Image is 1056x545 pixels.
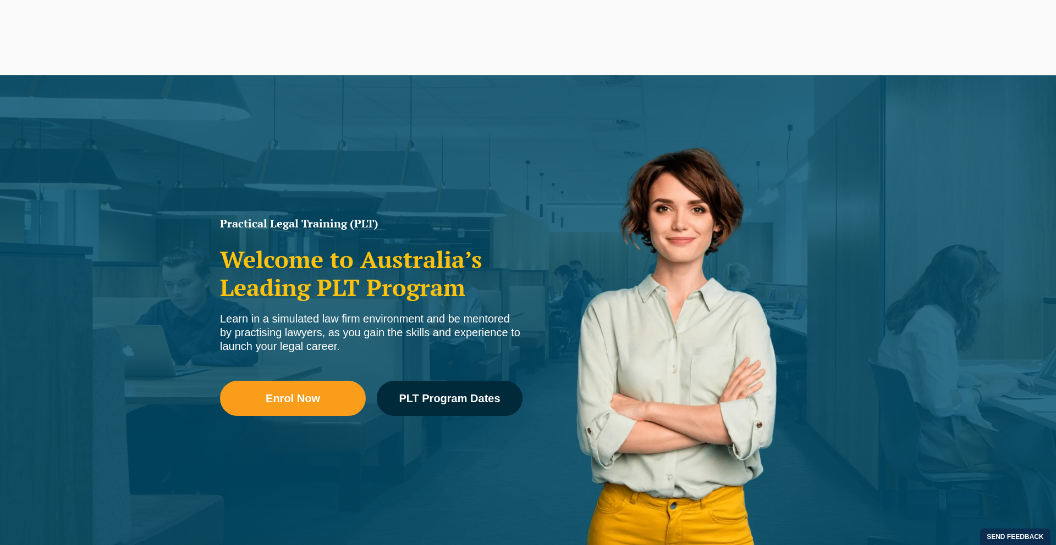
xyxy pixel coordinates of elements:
a: PLT Program Dates [377,381,522,416]
span: PLT Program Dates [399,393,500,404]
a: Enrol Now [220,381,366,416]
h2: Welcome to Australia’s Leading PLT Program [220,246,522,301]
h1: Practical Legal Training (PLT) [220,218,522,229]
div: Learn in a simulated law firm environment and be mentored by practising lawyers, as you gain the ... [220,312,522,353]
span: Enrol Now [266,393,320,404]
